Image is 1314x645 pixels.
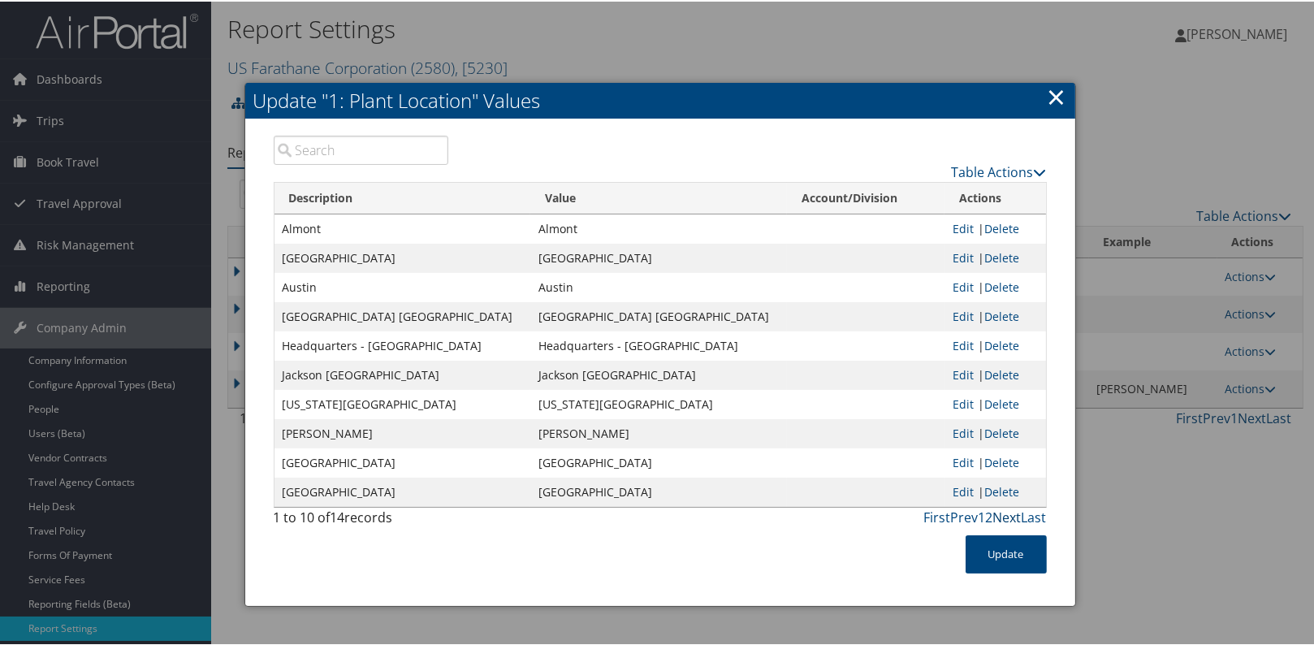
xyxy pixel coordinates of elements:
td: | [944,418,1046,447]
a: Delete [984,453,1019,469]
td: | [944,271,1046,301]
td: [PERSON_NAME] [530,418,787,447]
td: [PERSON_NAME] [274,418,531,447]
a: Delete [984,483,1019,498]
td: | [944,476,1046,505]
a: Edit [953,453,974,469]
td: [GEOGRAPHIC_DATA] [530,476,787,505]
span: 14 [331,507,345,525]
button: Update [966,534,1047,572]
th: Account/Division: activate to sort column ascending [787,181,944,213]
a: Edit [953,395,974,410]
td: [GEOGRAPHIC_DATA] [530,242,787,271]
td: | [944,301,1046,330]
a: Edit [953,219,974,235]
td: [GEOGRAPHIC_DATA] [530,447,787,476]
td: [GEOGRAPHIC_DATA] [274,476,531,505]
td: Austin [530,271,787,301]
td: Jackson [GEOGRAPHIC_DATA] [274,359,531,388]
td: [US_STATE][GEOGRAPHIC_DATA] [274,388,531,418]
div: 1 to 10 of records [274,506,449,534]
th: Actions [944,181,1046,213]
td: | [944,447,1046,476]
a: Edit [953,336,974,352]
th: Value: activate to sort column ascending [530,181,787,213]
input: Search [274,134,449,163]
a: Table Actions [952,162,1047,180]
td: [GEOGRAPHIC_DATA] [GEOGRAPHIC_DATA] [274,301,531,330]
td: [GEOGRAPHIC_DATA] [274,447,531,476]
a: Edit [953,424,974,439]
h2: Update "1: Plant Location" Values [245,81,1075,117]
a: Prev [951,507,979,525]
a: 2 [986,507,993,525]
td: | [944,388,1046,418]
td: Austin [274,271,531,301]
a: Delete [984,219,1019,235]
a: Last [1022,507,1047,525]
td: | [944,330,1046,359]
a: 1 [979,507,986,525]
a: Edit [953,366,974,381]
a: Next [993,507,1022,525]
a: Delete [984,424,1019,439]
td: Jackson [GEOGRAPHIC_DATA] [530,359,787,388]
a: Delete [984,336,1019,352]
a: Edit [953,307,974,322]
td: | [944,359,1046,388]
a: Edit [953,249,974,264]
a: Delete [984,307,1019,322]
td: | [944,242,1046,271]
td: Headquarters - [GEOGRAPHIC_DATA] [274,330,531,359]
a: Delete [984,249,1019,264]
td: Almont [274,213,531,242]
a: Edit [953,278,974,293]
a: Delete [984,395,1019,410]
td: | [944,213,1046,242]
a: Delete [984,278,1019,293]
td: [US_STATE][GEOGRAPHIC_DATA] [530,388,787,418]
td: Almont [530,213,787,242]
td: [GEOGRAPHIC_DATA] [274,242,531,271]
a: First [924,507,951,525]
a: × [1048,79,1066,111]
td: [GEOGRAPHIC_DATA] [GEOGRAPHIC_DATA] [530,301,787,330]
th: Description: activate to sort column descending [274,181,531,213]
a: Delete [984,366,1019,381]
a: Edit [953,483,974,498]
td: Headquarters - [GEOGRAPHIC_DATA] [530,330,787,359]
